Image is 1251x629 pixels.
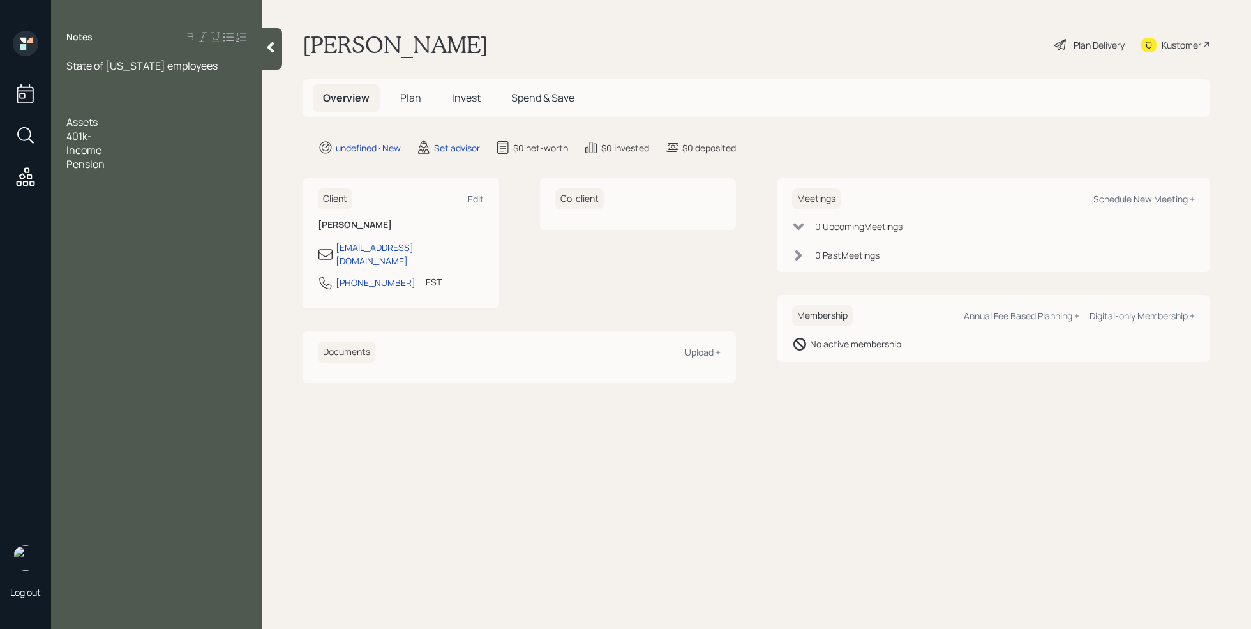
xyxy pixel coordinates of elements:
div: undefined · New [336,141,401,155]
div: No active membership [810,337,901,351]
span: Spend & Save [511,91,574,105]
div: Upload + [685,346,721,358]
h6: Client [318,188,352,209]
div: $0 invested [601,141,649,155]
h6: [PERSON_NAME] [318,220,484,231]
div: Schedule New Meeting + [1093,193,1195,205]
span: Income [66,143,101,157]
div: Digital-only Membership + [1090,310,1195,322]
div: [EMAIL_ADDRESS][DOMAIN_NAME] [336,241,484,268]
div: Kustomer [1162,38,1201,52]
div: 0 Upcoming Meeting s [815,220,903,233]
h6: Co-client [555,188,604,209]
div: EST [426,275,442,289]
div: [PHONE_NUMBER] [336,276,416,289]
div: Log out [10,586,41,598]
div: Plan Delivery [1074,38,1125,52]
span: Invest [452,91,481,105]
div: $0 net-worth [513,141,568,155]
h6: Membership [792,305,853,326]
div: Edit [468,193,484,205]
div: Annual Fee Based Planning + [964,310,1079,322]
div: Set advisor [434,141,480,155]
span: Plan [400,91,421,105]
span: 401k- [66,129,92,143]
span: State of [US_STATE] employees [66,59,218,73]
h1: [PERSON_NAME] [303,31,488,59]
img: retirable_logo.png [13,545,38,571]
span: Pension [66,157,105,171]
span: Overview [323,91,370,105]
div: 0 Past Meeting s [815,248,880,262]
div: $0 deposited [682,141,736,155]
h6: Meetings [792,188,841,209]
span: Assets [66,115,98,129]
label: Notes [66,31,93,43]
h6: Documents [318,342,375,363]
